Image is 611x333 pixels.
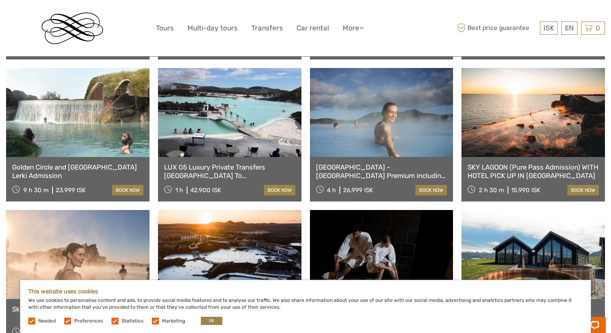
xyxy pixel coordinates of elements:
a: book now [112,185,143,195]
a: SKY LAGOON (Pure Pass Admission) WITH HOTEL PICK UP IN [GEOGRAPHIC_DATA] [468,163,599,180]
a: Transfers [251,22,283,34]
label: Needed [38,318,56,325]
button: OK [201,317,222,325]
a: Tours [156,22,174,34]
span: 4 h [327,187,336,194]
label: Statistics [122,318,143,325]
span: 2 h 30 m [479,187,504,194]
label: Marketing [162,318,185,325]
a: Golden Circle and [GEOGRAPHIC_DATA] Lerki Admission [12,163,143,180]
div: We use cookies to personalise content and ads, to provide social media features and to analyse ou... [20,280,591,333]
a: Multi-day tours [188,22,238,34]
a: Sky Lagoon Sér Pass [12,305,143,313]
label: Preferences [74,318,103,325]
a: [GEOGRAPHIC_DATA] - [GEOGRAPHIC_DATA] Premium including admission [316,163,447,180]
div: 42.900 ISK [190,187,221,194]
span: ISK [544,24,554,32]
h5: This website uses cookies [28,288,583,295]
a: book now [567,185,599,195]
div: 26.999 ISK [343,187,373,194]
span: 1 h [175,187,183,194]
span: Best price guarantee [455,21,538,35]
a: book now [415,185,447,195]
img: Reykjavik Residence [42,13,103,44]
div: 23.999 ISK [56,187,86,194]
a: More [343,22,364,34]
a: book now [264,185,295,195]
span: 0 [594,24,601,32]
p: Chat now [11,14,91,21]
span: 9 h 30 m [23,187,48,194]
div: EN [561,21,577,35]
a: Car rental [297,22,329,34]
a: LUX 05 Luxury Private Transfers [GEOGRAPHIC_DATA] To [GEOGRAPHIC_DATA] [164,163,295,180]
button: Open LiveChat chat widget [93,13,103,22]
div: 15.990 ISK [511,187,540,194]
